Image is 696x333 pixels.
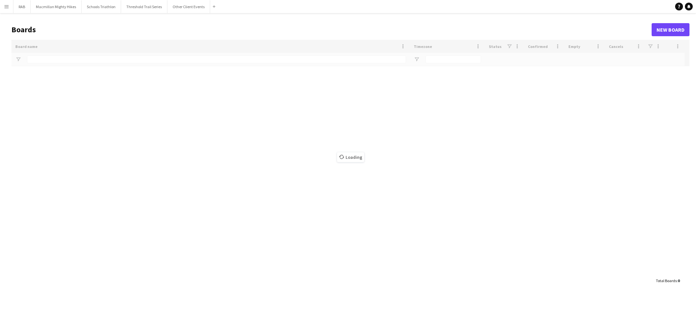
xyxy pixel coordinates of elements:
[678,278,680,283] span: 0
[121,0,167,13] button: Threshold Trail Series
[652,23,689,36] a: New Board
[656,278,677,283] span: Total Boards
[82,0,121,13] button: Schools Triathlon
[656,274,680,287] div: :
[167,0,210,13] button: Other Client Events
[337,152,364,162] span: Loading
[11,25,652,35] h1: Boards
[31,0,82,13] button: Macmillan Mighty Hikes
[13,0,31,13] button: RAB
